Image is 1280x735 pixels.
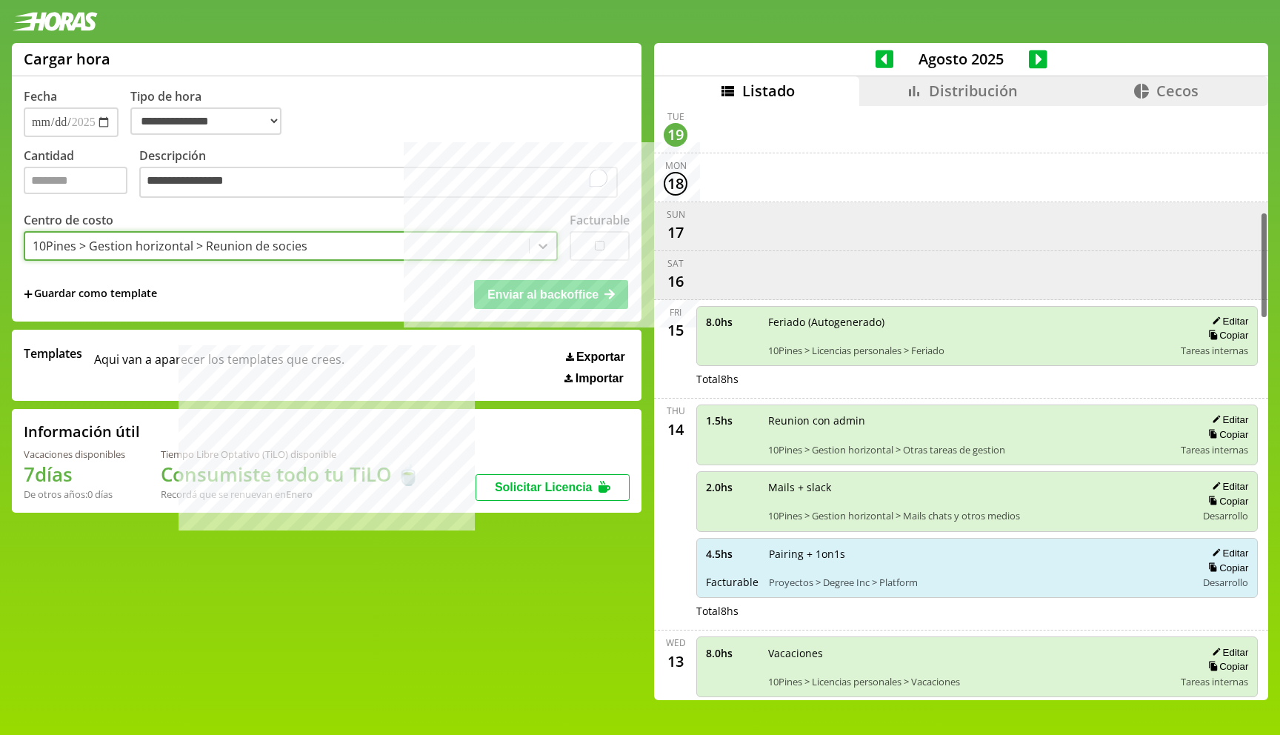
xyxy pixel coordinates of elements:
span: Pairing + 1on1s [769,547,1186,561]
div: Tiempo Libre Optativo (TiLO) disponible [161,448,420,461]
div: Tue [667,110,684,123]
div: Fri [670,306,681,319]
button: Copiar [1204,329,1248,342]
span: Solicitar Licencia [495,481,593,493]
span: Cecos [1156,81,1199,101]
span: 10Pines > Licencias personales > Feriado [768,344,1170,357]
span: Importar [576,372,624,385]
span: Desarrollo [1203,509,1248,522]
button: Copiar [1204,562,1248,574]
span: Tareas internas [1181,675,1248,688]
div: Total 8 hs [696,604,1258,618]
span: +Guardar como template [24,286,157,302]
textarea: To enrich screen reader interactions, please activate Accessibility in Grammarly extension settings [139,167,618,198]
div: 13 [664,649,687,673]
span: 1.5 hs [706,413,758,428]
div: 10Pines > Gestion horizontal > Reunion de socies [33,238,307,254]
span: 10Pines > Gestion horizontal > Otras tareas de gestion [768,443,1170,456]
span: Distribución [929,81,1018,101]
div: Wed [666,636,686,649]
button: Editar [1207,315,1248,327]
div: 19 [664,123,687,147]
div: 15 [664,319,687,342]
span: Templates [24,345,82,362]
div: Thu [667,405,685,417]
span: Facturable [706,575,759,589]
span: 4.5 hs [706,547,759,561]
input: Cantidad [24,167,127,194]
div: 16 [664,270,687,293]
span: Vacaciones [768,646,1170,660]
span: Listado [742,81,795,101]
h1: Consumiste todo tu TiLO 🍵 [161,461,420,488]
label: Tipo de hora [130,88,293,137]
button: Solicitar Licencia [476,474,630,501]
label: Cantidad [24,147,139,202]
div: Mon [665,159,687,172]
span: Exportar [576,350,625,364]
div: 17 [664,221,687,245]
span: Agosto 2025 [893,49,1029,69]
div: Total 8 hs [696,372,1258,386]
span: Mails + slack [768,480,1186,494]
img: logotipo [12,12,98,31]
div: Recordá que se renuevan en [161,488,420,501]
button: Editar [1207,547,1248,559]
div: Vacaciones disponibles [24,448,125,461]
span: Enviar al backoffice [487,288,599,301]
label: Fecha [24,88,57,104]
div: 14 [664,417,687,441]
span: 8.0 hs [706,315,758,329]
span: Reunion con admin [768,413,1170,428]
h2: Información útil [24,422,140,442]
div: scrollable content [654,106,1268,698]
span: Aqui van a aparecer los templates que crees. [94,345,344,385]
h1: 7 días [24,461,125,488]
h1: Cargar hora [24,49,110,69]
span: 8.0 hs [706,646,758,660]
span: 10Pines > Licencias personales > Vacaciones [768,675,1170,688]
label: Descripción [139,147,630,202]
button: Copiar [1204,660,1248,673]
button: Exportar [561,350,630,365]
label: Facturable [570,212,630,228]
div: 18 [664,172,687,196]
div: Sat [667,257,684,270]
button: Copiar [1204,495,1248,508]
span: 10Pines > Gestion horizontal > Mails chats y otros medios [768,509,1186,522]
button: Editar [1207,646,1248,659]
span: + [24,286,33,302]
span: Feriado (Autogenerado) [768,315,1170,329]
b: Enero [286,488,313,501]
span: Tareas internas [1181,344,1248,357]
label: Centro de costo [24,212,113,228]
button: Editar [1207,480,1248,493]
span: Proyectos > Degree Inc > Platform [769,576,1186,589]
select: Tipo de hora [130,107,281,135]
div: De otros años: 0 días [24,488,125,501]
div: Sun [667,208,685,221]
span: Desarrollo [1203,576,1248,589]
button: Copiar [1204,428,1248,441]
span: 2.0 hs [706,480,758,494]
button: Editar [1207,413,1248,426]
span: Tareas internas [1181,443,1248,456]
button: Enviar al backoffice [474,280,628,308]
